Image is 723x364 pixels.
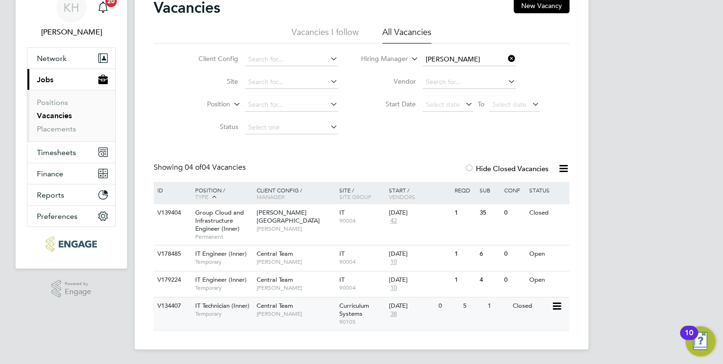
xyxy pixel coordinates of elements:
span: 04 of [185,163,202,172]
a: Positions [37,98,68,107]
li: Vacancies I follow [292,26,359,43]
div: 1 [452,245,477,263]
div: V178485 [155,245,188,263]
span: Powered by [65,280,91,288]
div: Site / [337,182,387,205]
div: 4 [477,271,502,289]
span: Network [37,54,67,63]
span: Central Team [257,250,293,258]
span: KH [63,1,79,14]
span: 90004 [339,217,384,225]
div: ID [155,182,188,198]
span: IT [339,250,344,258]
button: Finance [27,163,115,184]
div: Start / [386,182,452,205]
div: V179224 [155,271,188,289]
div: Open [527,271,568,289]
span: Select date [492,100,526,109]
span: Temporary [195,310,252,318]
li: All Vacancies [382,26,431,43]
span: Kirsty Hanmore [27,26,116,38]
span: Engage [65,288,91,296]
input: Select one [245,121,338,134]
label: Position [176,100,230,109]
div: 0 [502,271,526,289]
span: Manager [257,193,284,200]
span: Vendors [388,193,415,200]
span: [PERSON_NAME] [257,310,335,318]
div: Client Config / [254,182,337,205]
span: [PERSON_NAME][GEOGRAPHIC_DATA] [257,208,320,225]
span: Select date [426,100,460,109]
label: Start Date [361,100,416,108]
span: Site Group [339,193,371,200]
div: Closed [510,297,551,315]
span: 04 Vacancies [185,163,246,172]
span: 90105 [339,318,384,326]
button: Network [27,48,115,69]
span: To [475,98,487,110]
span: Central Team [257,302,293,310]
span: [PERSON_NAME] [257,225,335,233]
div: 0 [502,245,526,263]
span: 90004 [339,284,384,292]
span: [PERSON_NAME] [257,284,335,292]
div: Closed [527,204,568,222]
div: Status [527,182,568,198]
a: Vacancies [37,111,72,120]
img: ncclondon-logo-retina.png [46,236,96,251]
span: Permanent [195,233,252,241]
span: IT Engineer (Inner) [195,250,247,258]
a: Go to home page [27,236,116,251]
div: [DATE] [388,276,450,284]
span: IT [339,208,344,217]
span: Group Cloud and Infrastructure Engineer (Inner) [195,208,244,233]
span: Timesheets [37,148,76,157]
label: Hiring Manager [353,54,408,64]
span: 42 [388,217,398,225]
input: Search for... [245,76,338,89]
span: Central Team [257,276,293,284]
span: Temporary [195,258,252,266]
span: 10 [388,284,398,292]
a: Placements [37,124,76,133]
button: Timesheets [27,142,115,163]
label: Site [184,77,238,86]
span: Finance [37,169,63,178]
span: Temporary [195,284,252,292]
div: 1 [452,204,477,222]
input: Search for... [245,98,338,112]
span: IT Technician (Inner) [195,302,250,310]
div: Reqd [452,182,477,198]
a: Powered byEngage [52,280,92,298]
div: [DATE] [388,209,450,217]
div: 35 [477,204,502,222]
button: Open Resource Center, 10 new notifications [685,326,715,356]
span: 90004 [339,258,384,266]
div: 10 [685,333,693,345]
div: V139404 [155,204,188,222]
div: Position / [188,182,254,206]
div: 0 [502,204,526,222]
div: [DATE] [388,302,433,310]
label: Hide Closed Vacancies [465,164,549,173]
div: 0 [436,297,460,315]
span: Type [195,193,208,200]
button: Jobs [27,69,115,90]
div: Jobs [27,90,115,141]
label: Status [184,122,238,131]
div: 1 [485,297,510,315]
label: Vendor [361,77,416,86]
input: Search for... [422,53,516,66]
div: 1 [452,271,477,289]
span: Jobs [37,75,53,84]
span: Reports [37,191,64,199]
span: 10 [388,258,398,266]
div: V134407 [155,297,188,315]
span: 38 [388,310,398,318]
span: Preferences [37,212,77,221]
div: Conf [502,182,526,198]
div: 6 [477,245,502,263]
button: Preferences [27,206,115,226]
div: Open [527,245,568,263]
